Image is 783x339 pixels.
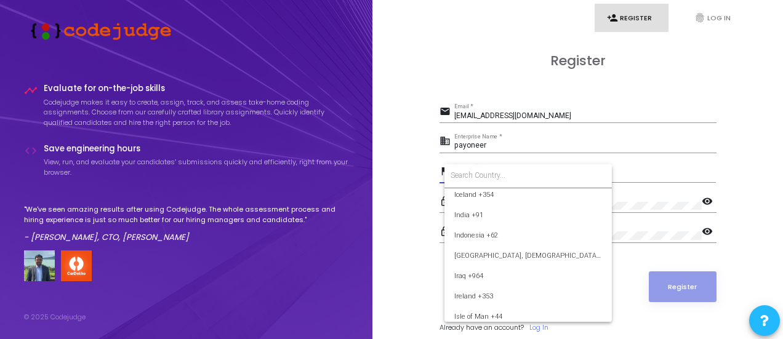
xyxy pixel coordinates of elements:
span: Isle of Man +44 [454,306,602,327]
input: Search Country... [451,170,606,181]
span: Iraq +964 [454,266,602,286]
span: India +91 [454,205,602,225]
span: Indonesia +62 [454,225,602,245]
span: Ireland +353 [454,286,602,306]
span: [GEOGRAPHIC_DATA], [DEMOGRAPHIC_DATA] Republic of +98 [454,245,602,266]
span: Iceland +354 [454,185,602,205]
